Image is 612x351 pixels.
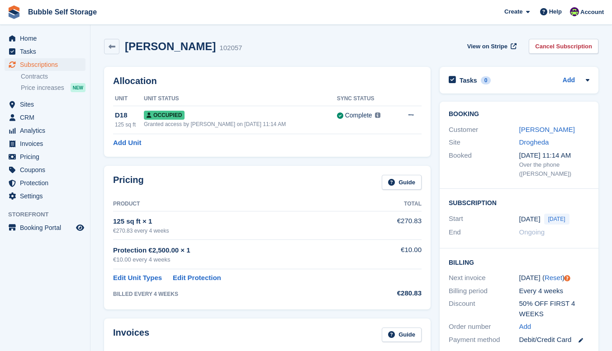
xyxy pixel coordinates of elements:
[5,58,85,71] a: menu
[144,92,337,106] th: Unit Status
[113,290,365,298] div: BILLED EVERY 4 WEEKS
[519,214,541,225] time: 2025-08-18 00:00:00 UTC
[449,227,519,238] div: End
[113,245,365,256] div: Protection €2,500.00 × 1
[21,72,85,81] a: Contracts
[113,227,365,235] div: €270.83 every 4 weeks
[219,43,242,53] div: 102057
[5,32,85,45] a: menu
[21,83,85,93] a: Price increases NEW
[580,8,604,17] span: Account
[519,335,590,345] div: Debit/Credit Card
[519,138,549,146] a: Drogheda
[5,177,85,189] a: menu
[5,45,85,58] a: menu
[173,273,221,283] a: Edit Protection
[519,160,590,178] div: Over the phone ([PERSON_NAME])
[20,58,74,71] span: Subscriptions
[449,198,589,207] h2: Subscription
[375,112,380,118] img: icon-info-grey-7440780725fd019a000dd9b08b2336e03edf1995a4989e88bcd33f0948082b44.svg
[5,98,85,111] a: menu
[467,42,508,51] span: View on Stripe
[113,175,144,190] h2: Pricing
[519,228,545,236] span: Ongoing
[20,98,74,111] span: Sites
[519,150,590,161] div: [DATE] 11:14 AM
[449,273,519,283] div: Next invoice
[460,76,477,84] h2: Tasks
[144,120,337,128] div: Granted access by [PERSON_NAME] on [DATE] 11:14 AM
[449,335,519,345] div: Payment method
[20,221,74,234] span: Booking Portal
[529,39,598,54] a: Cancel Subscription
[71,83,85,92] div: NEW
[519,286,590,296] div: Every 4 weeks
[5,137,85,150] a: menu
[563,75,575,86] a: Add
[20,45,74,58] span: Tasks
[449,299,519,319] div: Discount
[504,7,522,16] span: Create
[449,257,589,267] h2: Billing
[570,7,579,16] img: Tom Gilmore
[20,32,74,45] span: Home
[519,126,575,133] a: [PERSON_NAME]
[113,216,365,227] div: 125 sq ft × 1
[20,137,74,150] span: Invoices
[549,7,562,16] span: Help
[113,138,141,148] a: Add Unit
[115,121,144,129] div: 125 sq ft
[125,40,216,52] h2: [PERSON_NAME]
[20,164,74,176] span: Coupons
[365,211,422,239] td: €270.83
[5,150,85,163] a: menu
[75,222,85,233] a: Preview store
[5,221,85,234] a: menu
[7,5,21,19] img: stora-icon-8386f47178a22dfd0bd8f6a31ec36ba5ce8667c1dd55bd0f319d3a0aa187defe.svg
[20,190,74,202] span: Settings
[519,299,590,319] div: 50% OFF FIRST 4 WEEKS
[337,92,396,106] th: Sync Status
[113,76,422,86] h2: Allocation
[113,255,365,264] div: €10.00 every 4 weeks
[544,214,569,225] span: [DATE]
[144,111,185,120] span: Occupied
[24,5,100,19] a: Bubble Self Storage
[113,92,144,106] th: Unit
[382,175,422,190] a: Guide
[563,274,571,282] div: Tooltip anchor
[519,322,531,332] a: Add
[365,288,422,299] div: €280.83
[115,110,144,121] div: D18
[5,164,85,176] a: menu
[382,328,422,342] a: Guide
[20,177,74,189] span: Protection
[20,150,74,163] span: Pricing
[449,214,519,225] div: Start
[464,39,518,54] a: View on Stripe
[449,150,519,178] div: Booked
[449,111,589,118] h2: Booking
[449,322,519,332] div: Order number
[545,274,562,281] a: Reset
[20,124,74,137] span: Analytics
[519,273,590,283] div: [DATE] ( )
[8,210,90,219] span: Storefront
[5,111,85,124] a: menu
[449,137,519,148] div: Site
[21,84,64,92] span: Price increases
[365,240,422,269] td: €10.00
[449,125,519,135] div: Customer
[345,111,372,120] div: Complete
[449,286,519,296] div: Billing period
[365,197,422,211] th: Total
[481,76,491,84] div: 0
[5,190,85,202] a: menu
[113,197,365,211] th: Product
[113,273,162,283] a: Edit Unit Types
[113,328,149,342] h2: Invoices
[5,124,85,137] a: menu
[20,111,74,124] span: CRM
